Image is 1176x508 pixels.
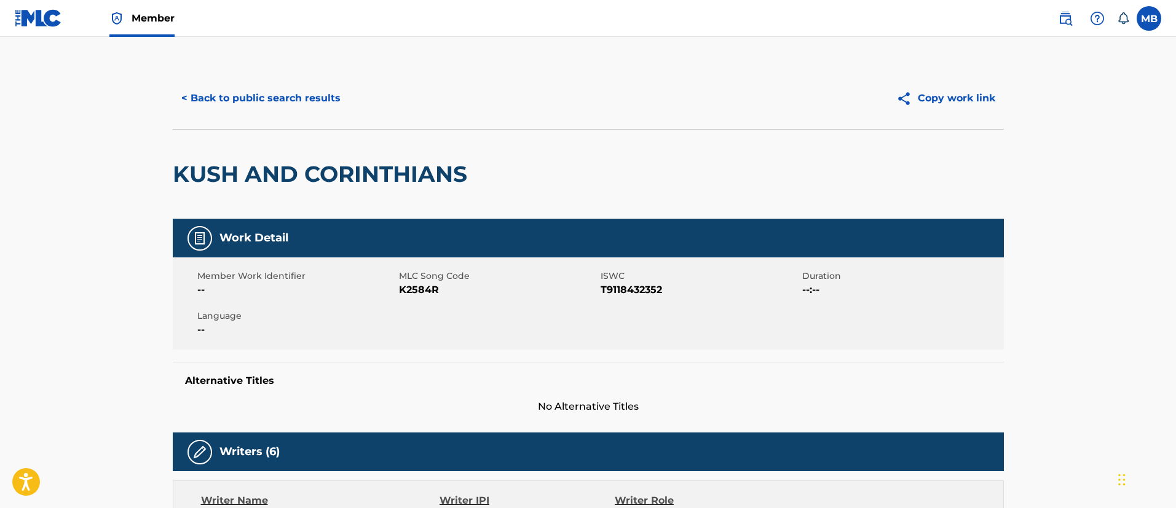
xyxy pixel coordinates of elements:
span: Member Work Identifier [197,270,396,283]
iframe: Resource Center [1142,327,1176,426]
div: Help [1085,6,1110,31]
span: T9118432352 [601,283,799,297]
h5: Writers (6) [219,445,280,459]
span: -- [197,283,396,297]
button: Copy work link [888,83,1004,114]
h5: Work Detail [219,231,288,245]
span: K2584R [399,283,598,297]
div: Writer Role [615,493,774,508]
img: help [1090,11,1105,26]
span: Language [197,310,396,322]
span: ISWC [601,270,799,283]
div: Writer IPI [440,493,615,508]
div: Notifications [1117,12,1129,25]
img: search [1058,11,1073,26]
span: Member [132,11,175,25]
a: Public Search [1053,6,1078,31]
div: Writer Name [201,493,440,508]
img: Work Detail [192,231,207,246]
div: User Menu [1137,6,1161,31]
div: Drag [1118,461,1126,498]
img: Copy work link [896,91,918,106]
iframe: Chat Widget [1115,449,1176,508]
span: MLC Song Code [399,270,598,283]
button: < Back to public search results [173,83,349,114]
h2: KUSH AND CORINTHIANS [173,160,473,188]
img: MLC Logo [15,9,62,27]
span: Duration [802,270,1001,283]
span: --:-- [802,283,1001,297]
span: No Alternative Titles [173,399,1004,414]
h5: Alternative Titles [185,375,992,387]
span: -- [197,322,396,337]
img: Writers [192,445,207,459]
img: Top Rightsholder [109,11,124,26]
